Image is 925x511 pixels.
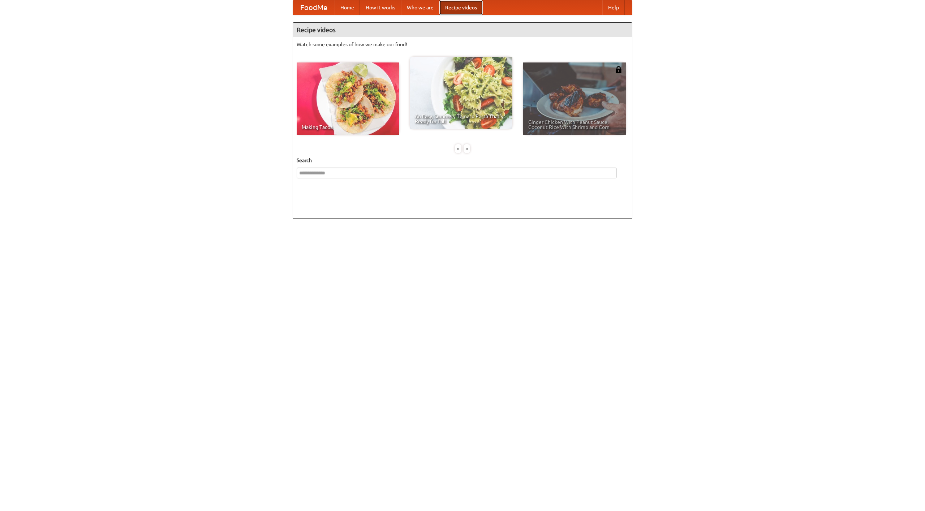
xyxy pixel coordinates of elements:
a: Home [335,0,360,15]
p: Watch some examples of how we make our food! [297,41,628,48]
span: Making Tacos [302,125,394,130]
h5: Search [297,157,628,164]
div: » [464,144,470,153]
a: Help [602,0,625,15]
a: Making Tacos [297,62,399,135]
img: 483408.png [615,66,622,73]
a: Recipe videos [439,0,483,15]
div: « [455,144,461,153]
a: Who we are [401,0,439,15]
a: How it works [360,0,401,15]
a: FoodMe [293,0,335,15]
span: An Easy, Summery Tomato Pasta That's Ready for Fall [415,114,507,124]
h4: Recipe videos [293,23,632,37]
a: An Easy, Summery Tomato Pasta That's Ready for Fall [410,57,512,129]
